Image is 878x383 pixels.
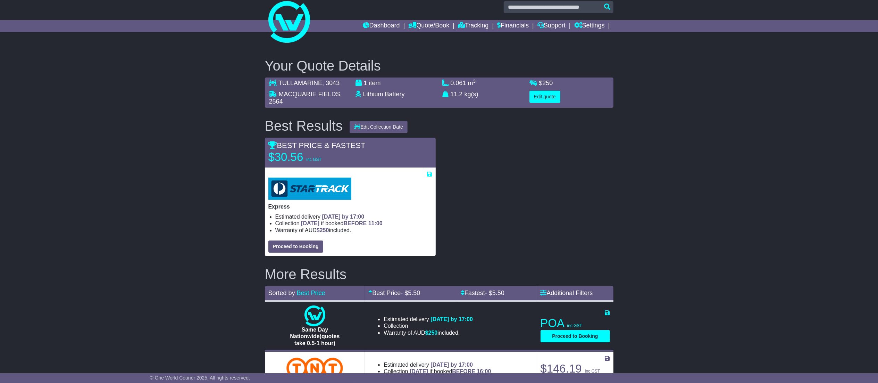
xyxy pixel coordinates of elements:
span: BEFORE [344,220,367,226]
a: Dashboard [363,20,400,32]
img: StarTrack: Express [268,178,351,200]
span: [DATE] by 17:00 [430,316,473,322]
span: , 3043 [322,80,340,87]
span: inc GST [307,157,321,162]
a: Best Price- $5.50 [368,290,420,296]
h2: More Results [265,267,613,282]
span: 5.50 [408,290,420,296]
p: POA [541,316,610,330]
span: [DATE] by 17:00 [322,214,365,220]
img: TNT Domestic: Road Express [286,358,343,378]
p: Express [268,203,432,210]
li: Estimated delivery [384,316,473,323]
span: inc GST [585,369,600,374]
a: Additional Filters [541,290,593,296]
li: Collection [384,368,491,375]
span: 250 [428,330,438,336]
span: [DATE] [301,220,319,226]
h2: Your Quote Details [265,58,613,73]
span: Sorted by [268,290,295,296]
span: , 2564 [269,91,342,105]
span: inc GST [567,323,582,328]
span: BEFORE [452,368,475,374]
span: TULLAMARINE [278,80,322,87]
button: Edit Collection Date [350,121,408,133]
span: item [369,80,381,87]
span: BEST PRICE & FASTEST [268,141,366,150]
li: Estimated delivery [275,213,432,220]
span: 5.50 [492,290,504,296]
span: Same Day Nationwide(quotes take 0.5-1 hour) [290,327,340,346]
span: 0.061 [451,80,466,87]
a: Best Price [297,290,325,296]
span: 1 [364,80,367,87]
span: $ [539,80,553,87]
button: Proceed to Booking [541,330,610,342]
span: m [468,80,476,87]
span: - $ [485,290,504,296]
span: 11:00 [368,220,383,226]
span: - $ [401,290,420,296]
button: Proceed to Booking [268,241,323,253]
button: Edit quote [529,91,560,103]
p: $146.19 [541,362,610,376]
a: Tracking [458,20,488,32]
img: One World Courier: Same Day Nationwide(quotes take 0.5-1 hour) [304,305,325,326]
span: Lithium Battery [363,91,405,98]
span: kg(s) [465,91,478,98]
a: Fastest- $5.50 [461,290,504,296]
span: 11.2 [451,91,463,98]
li: Collection [384,323,473,329]
span: 16:00 [477,368,491,374]
span: $ [317,227,329,233]
div: Best Results [261,118,346,133]
sup: 3 [473,79,476,84]
a: Settings [574,20,605,32]
p: $30.56 [268,150,355,164]
span: 250 [320,227,329,233]
a: Quote/Book [408,20,449,32]
li: Estimated delivery [384,361,491,368]
span: © One World Courier 2025. All rights reserved. [150,375,250,381]
a: Financials [497,20,529,32]
span: [DATE] by 17:00 [430,362,473,368]
span: $ [425,330,438,336]
li: Warranty of AUD included. [384,329,473,336]
span: MACQUARIE FIELDS [279,91,340,98]
span: 250 [543,80,553,87]
span: if booked [410,368,491,374]
li: Warranty of AUD included. [275,227,432,234]
li: Collection [275,220,432,227]
span: [DATE] [410,368,428,374]
a: Support [537,20,566,32]
span: if booked [301,220,382,226]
